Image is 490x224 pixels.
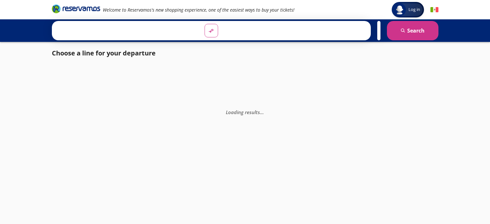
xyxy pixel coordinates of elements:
[52,4,100,14] i: Brand Logo
[52,48,156,58] p: Choose a line for your departure
[226,109,264,115] em: Loading results
[263,109,264,115] span: .
[387,21,438,40] button: Search
[430,6,438,14] button: Español
[103,7,294,13] em: Welcome to Reservamos's new shopping experience, one of the easiest ways to buy your tickets!
[261,109,263,115] span: .
[406,6,423,13] span: Log in
[52,4,100,15] a: Brand Logo
[260,109,261,115] span: .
